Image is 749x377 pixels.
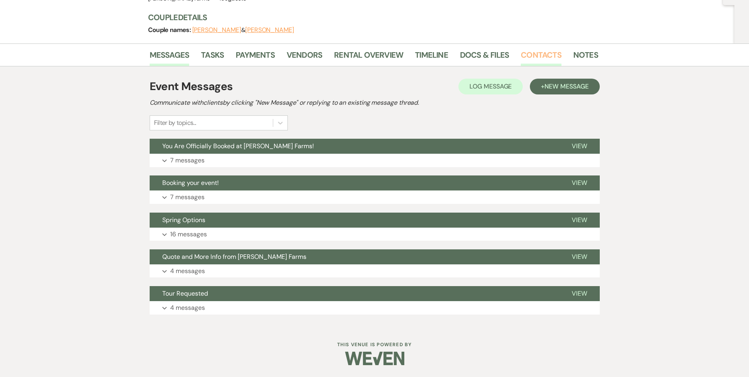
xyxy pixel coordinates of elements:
[458,79,523,94] button: Log Message
[170,192,205,202] p: 7 messages
[245,27,294,33] button: [PERSON_NAME]
[559,175,600,190] button: View
[572,289,587,298] span: View
[162,179,219,187] span: Booking your event!
[345,345,404,372] img: Weven Logo
[572,142,587,150] span: View
[460,49,509,66] a: Docs & Files
[170,266,205,276] p: 4 messages
[148,26,192,34] span: Couple names:
[572,216,587,224] span: View
[192,26,294,34] span: &
[150,78,233,95] h1: Event Messages
[559,139,600,154] button: View
[150,301,600,315] button: 4 messages
[148,12,590,23] h3: Couple Details
[150,49,190,66] a: Messages
[544,82,588,90] span: New Message
[530,79,599,94] button: +New Message
[559,213,600,228] button: View
[150,175,559,190] button: Booking your event!
[154,118,196,128] div: Filter by topics...
[334,49,403,66] a: Rental Overview
[150,190,600,204] button: 7 messages
[150,213,559,228] button: Spring Options
[572,179,587,187] span: View
[162,216,205,224] span: Spring Options
[201,49,224,66] a: Tasks
[559,286,600,301] button: View
[521,49,561,66] a: Contacts
[559,249,600,264] button: View
[150,154,600,167] button: 7 messages
[150,139,559,154] button: You Are Officially Booked at [PERSON_NAME] Farms!
[469,82,512,90] span: Log Message
[170,303,205,313] p: 4 messages
[170,155,205,166] p: 7 messages
[150,286,559,301] button: Tour Requested
[415,49,448,66] a: Timeline
[573,49,598,66] a: Notes
[150,228,600,241] button: 16 messages
[170,229,207,239] p: 16 messages
[150,249,559,264] button: Quote and More Info from [PERSON_NAME] Farms
[236,49,275,66] a: Payments
[162,142,314,150] span: You Are Officially Booked at [PERSON_NAME] Farms!
[150,98,600,107] h2: Communicate with clients by clicking "New Message" or replying to an existing message thread.
[162,253,306,261] span: Quote and More Info from [PERSON_NAME] Farms
[572,253,587,261] span: View
[287,49,322,66] a: Vendors
[162,289,208,298] span: Tour Requested
[192,27,241,33] button: [PERSON_NAME]
[150,264,600,278] button: 4 messages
